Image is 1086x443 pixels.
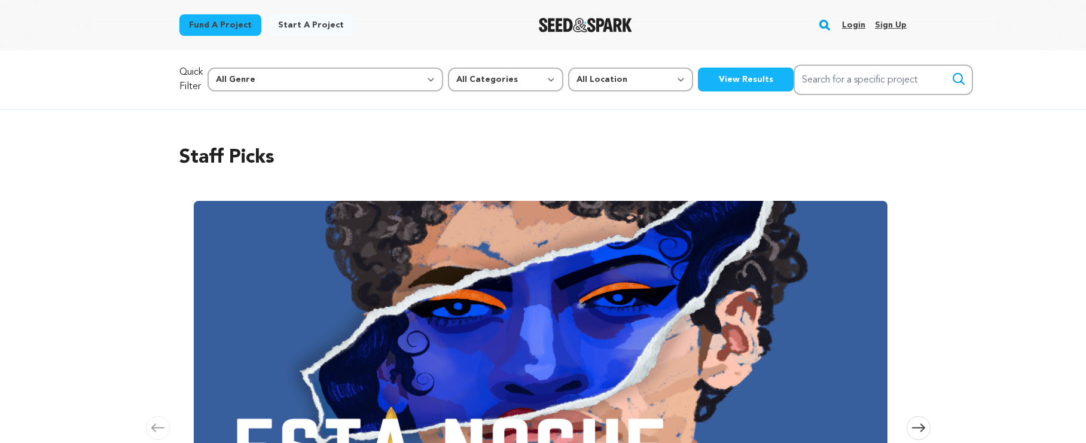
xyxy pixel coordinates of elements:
img: Seed&Spark Logo Dark Mode [539,18,633,32]
a: Fund a project [179,14,261,36]
a: Start a project [269,14,353,36]
a: Sign up [875,16,907,35]
button: View Results [698,68,794,91]
p: Quick Filter [179,65,203,94]
a: Seed&Spark Homepage [539,18,633,32]
h2: Staff Picks [179,143,907,172]
a: Login [842,16,865,35]
input: Search for a specific project [794,65,973,95]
